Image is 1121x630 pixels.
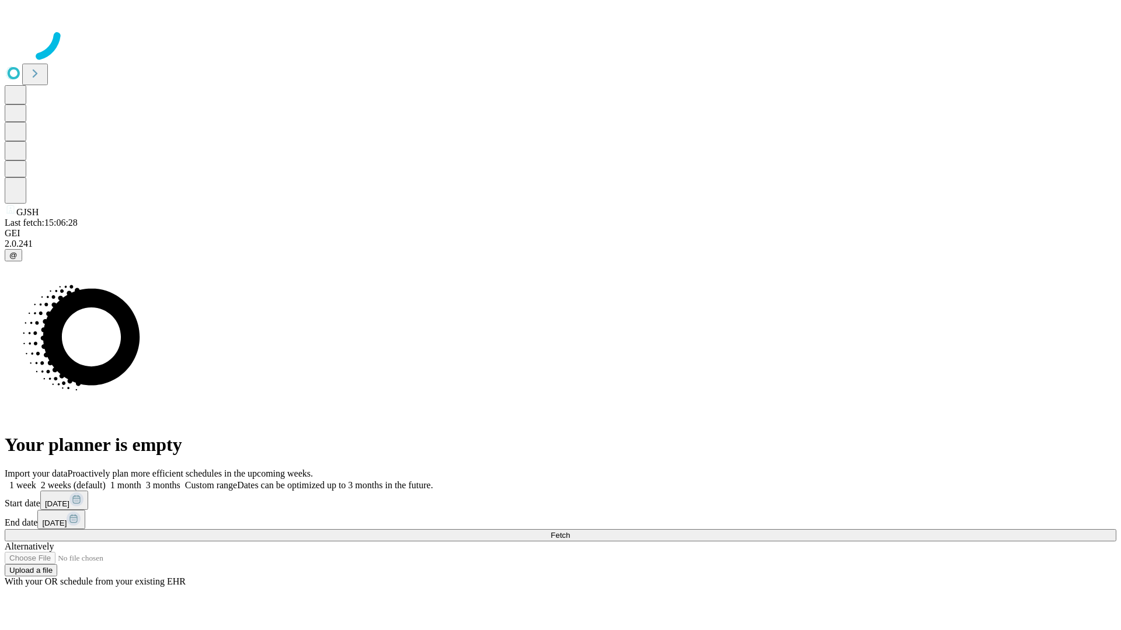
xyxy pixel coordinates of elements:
[5,541,54,551] span: Alternatively
[40,491,88,510] button: [DATE]
[9,251,18,260] span: @
[45,499,69,508] span: [DATE]
[5,249,22,261] button: @
[5,529,1116,541] button: Fetch
[5,564,57,576] button: Upload a file
[16,207,39,217] span: GJSH
[146,480,180,490] span: 3 months
[110,480,141,490] span: 1 month
[9,480,36,490] span: 1 week
[5,228,1116,239] div: GEI
[5,491,1116,510] div: Start date
[37,510,85,529] button: [DATE]
[185,480,237,490] span: Custom range
[5,218,78,228] span: Last fetch: 15:06:28
[41,480,106,490] span: 2 weeks (default)
[5,576,186,586] span: With your OR schedule from your existing EHR
[42,519,67,527] span: [DATE]
[551,531,570,540] span: Fetch
[237,480,433,490] span: Dates can be optimized up to 3 months in the future.
[5,510,1116,529] div: End date
[5,468,68,478] span: Import your data
[68,468,313,478] span: Proactively plan more efficient schedules in the upcoming weeks.
[5,434,1116,456] h1: Your planner is empty
[5,239,1116,249] div: 2.0.241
